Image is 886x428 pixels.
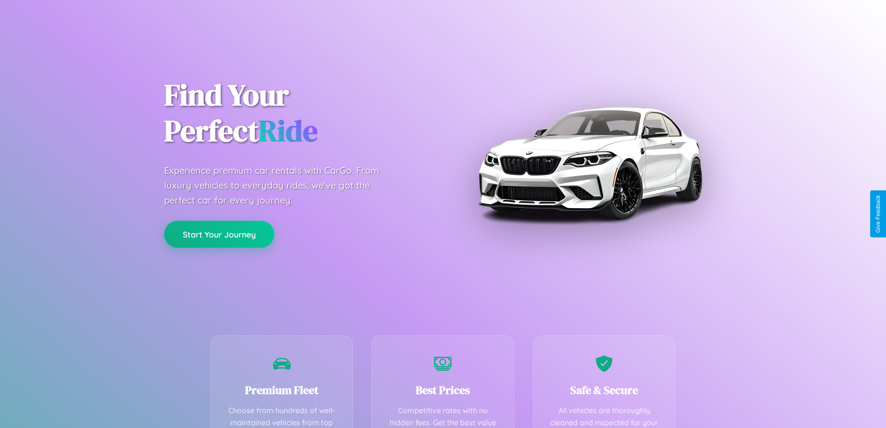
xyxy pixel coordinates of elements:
p: Experience premium car rentals with CarGo. From luxury vehicles to everyday rides, we've got the ... [164,163,397,208]
img: Premium BMW car rental vehicle [473,47,706,279]
button: Start Your Journey [164,221,274,248]
h3: Premium Fleet [225,382,339,398]
h1: Find Your Perfect [164,77,429,149]
h3: Best Prices [386,382,500,398]
span: Ride [259,110,318,151]
h3: Safe & Secure [547,382,661,398]
div: Give Feedback [875,195,881,233]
